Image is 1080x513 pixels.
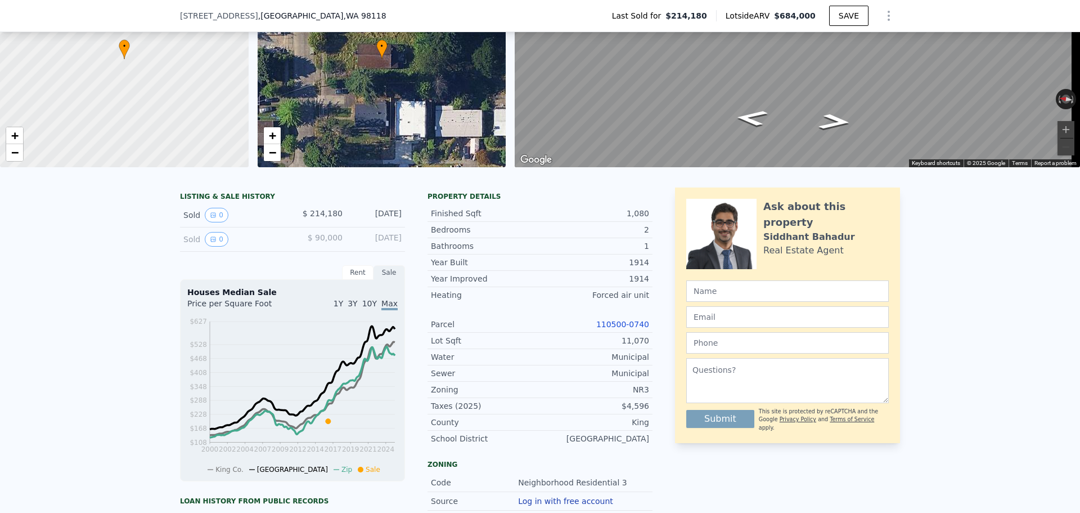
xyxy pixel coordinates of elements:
[596,320,649,329] a: 110500-0740
[686,410,754,428] button: Submit
[376,39,388,59] div: •
[431,335,540,346] div: Lot Sqft
[431,496,518,507] div: Source
[190,355,207,363] tspan: $468
[829,6,868,26] button: SAVE
[540,368,649,379] div: Municipal
[183,208,283,222] div: Sold
[373,265,405,280] div: Sale
[190,439,207,447] tspan: $108
[215,466,244,474] span: King Co.
[1056,89,1062,109] button: Rotate counterclockwise
[352,208,402,222] div: [DATE]
[1057,139,1074,155] button: Zoom out
[376,41,388,51] span: •
[190,396,207,404] tspan: $288
[518,497,613,506] button: Log in with free account
[763,244,844,257] div: Real Estate Agent
[187,298,292,316] div: Price per Square Foot
[431,477,518,488] div: Code
[431,273,540,284] div: Year Improved
[362,299,377,308] span: 10Y
[254,445,272,453] tspan: 2007
[726,10,774,21] span: Lotside ARV
[366,466,380,474] span: Sale
[180,10,258,21] span: [STREET_ADDRESS]
[763,230,855,244] div: Siddhant Bahadur
[774,11,816,20] span: $684,000
[1012,160,1028,166] a: Terms (opens in new tab)
[307,445,324,453] tspan: 2014
[343,11,386,20] span: , WA 98118
[805,110,865,133] path: Go South, 46th Ave S
[205,208,228,222] button: View historical data
[264,144,281,161] a: Zoom out
[540,335,649,346] div: 11,070
[334,299,343,308] span: 1Y
[540,289,649,301] div: Forced air unit
[190,318,207,325] tspan: $627
[341,466,352,474] span: Zip
[205,232,228,247] button: View historical data
[722,106,781,130] path: Go North, 46th Ave S
[665,10,707,21] span: $214,180
[219,445,236,453] tspan: 2002
[1057,121,1074,138] button: Zoom in
[342,265,373,280] div: Rent
[272,445,289,453] tspan: 2009
[377,445,395,453] tspan: 2024
[540,257,649,268] div: 1914
[381,299,398,310] span: Max
[427,192,652,201] div: Property details
[540,433,649,444] div: [GEOGRAPHIC_DATA]
[348,299,357,308] span: 3Y
[6,144,23,161] a: Zoom out
[325,445,342,453] tspan: 2017
[201,445,219,453] tspan: 2000
[431,433,540,444] div: School District
[540,384,649,395] div: NR3
[431,417,540,428] div: County
[236,445,254,453] tspan: 2004
[686,280,889,302] input: Name
[359,445,377,453] tspan: 2021
[303,209,343,218] span: $ 214,180
[180,497,405,506] div: Loan history from public records
[264,127,281,144] a: Zoom in
[268,128,276,142] span: +
[830,416,874,422] a: Terms of Service
[540,273,649,284] div: 1914
[289,445,307,453] tspan: 2012
[1070,89,1077,109] button: Rotate clockwise
[540,208,649,219] div: 1,080
[759,408,889,432] div: This site is protected by reCAPTCHA and the Google and apply.
[431,319,540,330] div: Parcel
[431,384,540,395] div: Zoning
[431,257,540,268] div: Year Built
[517,153,555,167] img: Google
[190,341,207,349] tspan: $528
[190,383,207,391] tspan: $348
[11,128,19,142] span: +
[517,153,555,167] a: Open this area in Google Maps (opens a new window)
[763,199,889,230] div: Ask about this property
[431,400,540,412] div: Taxes (2025)
[780,416,816,422] a: Privacy Policy
[686,306,889,328] input: Email
[308,233,343,242] span: $ 90,000
[431,368,540,379] div: Sewer
[119,41,130,51] span: •
[540,351,649,363] div: Municipal
[431,208,540,219] div: Finished Sqft
[1055,93,1077,105] button: Reset the view
[258,10,386,21] span: , [GEOGRAPHIC_DATA]
[190,411,207,418] tspan: $228
[540,240,649,252] div: 1
[431,289,540,301] div: Heating
[431,351,540,363] div: Water
[190,425,207,432] tspan: $168
[119,39,130,59] div: •
[180,192,405,203] div: LISTING & SALE HISTORY
[11,145,19,159] span: −
[427,460,652,469] div: Zoning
